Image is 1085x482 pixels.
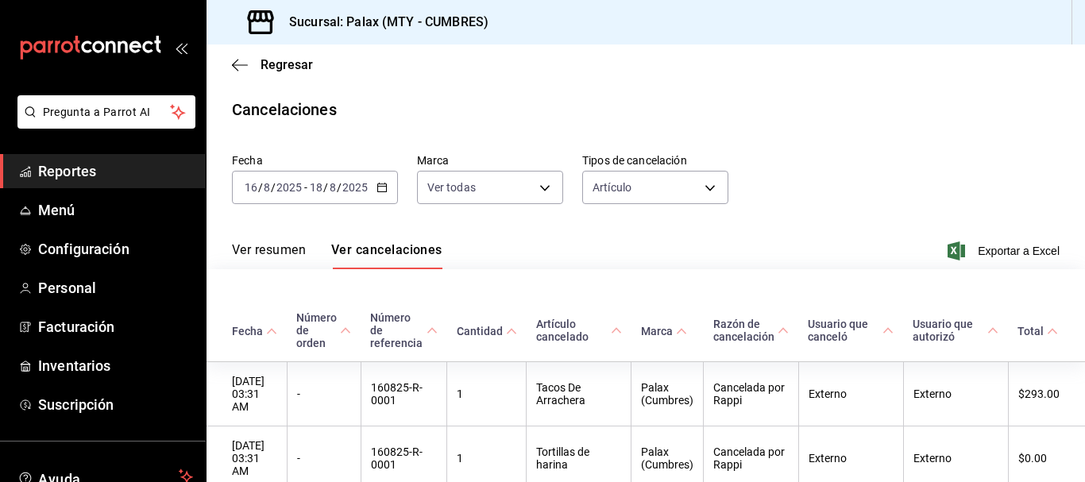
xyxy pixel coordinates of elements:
span: Regresar [261,57,313,72]
span: Personal [38,277,193,299]
span: Usuario que canceló [808,318,894,343]
button: Regresar [232,57,313,72]
span: Configuración [38,238,193,260]
input: -- [329,181,337,194]
span: Facturación [38,316,193,337]
span: - [304,181,307,194]
span: / [323,181,328,194]
th: 160825-R-0001 [361,362,446,426]
th: 1 [447,362,527,426]
span: / [258,181,263,194]
input: -- [263,181,271,194]
span: / [271,181,276,194]
label: Marca [417,155,563,166]
div: Cancelaciones [232,98,337,121]
h3: Sucursal: Palax (MTY - CUMBRES) [276,13,488,32]
span: Pregunta a Parrot AI [43,104,171,121]
button: Exportar a Excel [951,241,1060,260]
span: / [337,181,342,194]
input: -- [244,181,258,194]
span: Inventarios [38,355,193,376]
span: Suscripción [38,394,193,415]
th: Tacos De Arrachera [527,362,631,426]
span: Menú [38,199,193,221]
span: Artículo [593,179,631,195]
input: ---- [276,181,303,194]
button: Ver cancelaciones [331,242,442,269]
div: navigation tabs [232,242,442,269]
span: Fecha [232,325,277,337]
th: - [287,362,361,426]
button: open_drawer_menu [175,41,187,54]
span: Artículo cancelado [536,318,622,343]
span: Número de referencia [370,311,437,349]
th: Palax (Cumbres) [631,362,704,426]
label: Tipos de cancelación [582,155,728,166]
span: Marca [641,325,687,337]
th: Externo [798,362,903,426]
label: Fecha [232,155,398,166]
button: Pregunta a Parrot AI [17,95,195,129]
input: -- [309,181,323,194]
th: Cancelada por Rappi [704,362,798,426]
span: Cantidad [457,325,517,337]
span: Total [1017,325,1058,337]
button: Ver resumen [232,242,306,269]
input: ---- [342,181,369,194]
span: Reportes [38,160,193,182]
th: [DATE] 03:31 AM [207,362,287,426]
span: Usuario que autorizó [913,318,998,343]
span: Número de orden [296,311,351,349]
th: Externo [903,362,1008,426]
th: $293.00 [1008,362,1085,426]
span: Ver todas [427,179,476,195]
span: Razón de cancelación [713,318,789,343]
a: Pregunta a Parrot AI [11,115,195,132]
